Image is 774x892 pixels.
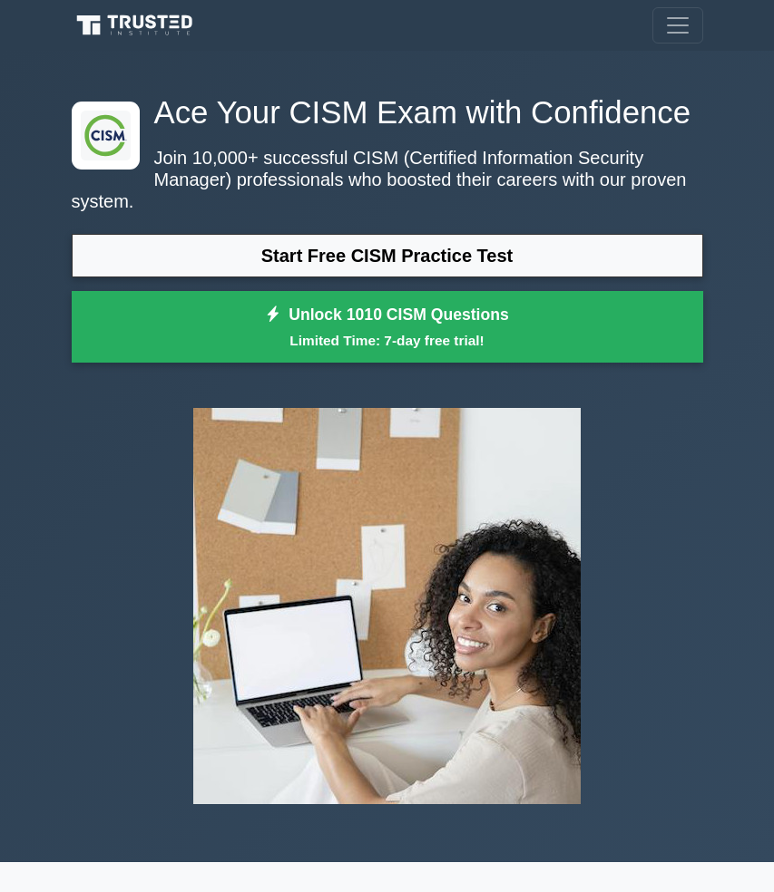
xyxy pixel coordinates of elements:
[72,234,703,277] a: Start Free CISM Practice Test
[94,330,681,351] small: Limited Time: 7-day free trial!
[72,147,703,212] p: Join 10,000+ successful CISM (Certified Information Security Manager) professionals who boosted t...
[652,7,703,44] button: Toggle navigation
[72,94,703,132] h1: Ace Your CISM Exam with Confidence
[72,291,703,364] a: Unlock 1010 CISM QuestionsLimited Time: 7-day free trial!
